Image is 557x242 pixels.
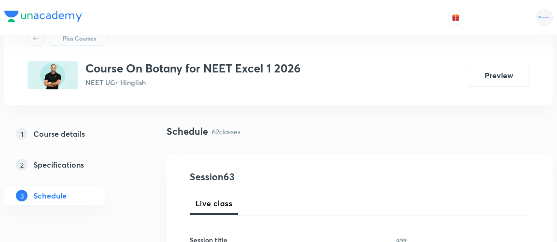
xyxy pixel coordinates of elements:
img: 58525516-66EF-4963-A79D-64A9C2E88101_plus.png [28,61,78,89]
a: Company Logo [4,11,82,25]
img: Rahul Mishra [536,9,553,26]
a: 2Specifications [4,155,136,174]
h5: Course details [33,128,85,140]
img: avatar [451,13,460,22]
span: Live class [195,198,232,209]
p: 1 [16,128,28,140]
h5: Specifications [33,159,84,171]
button: Preview [468,64,529,87]
h4: Schedule [167,124,208,139]
h5: Schedule [33,190,67,201]
a: 1Course details [4,124,136,143]
img: Company Logo [4,11,82,22]
p: NEET UG • Hinglish [85,77,301,87]
p: 2 [16,159,28,171]
h4: Session 63 [190,170,366,184]
button: avatar [448,10,463,25]
p: 3 [16,190,28,201]
p: Plus Courses [63,34,96,43]
p: 62 classes [212,127,240,137]
h3: Course On Botany for NEET Excel 1 2026 [85,61,301,75]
